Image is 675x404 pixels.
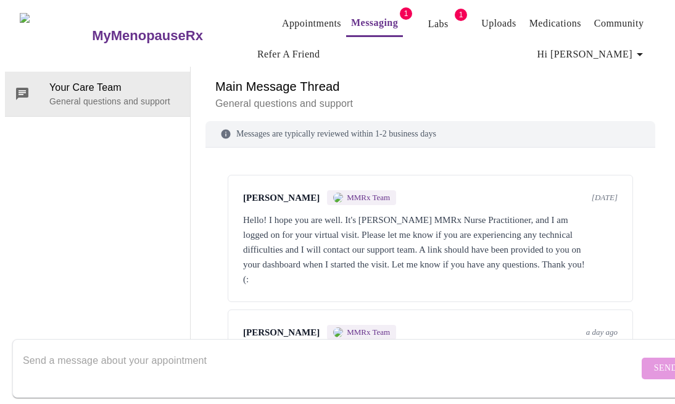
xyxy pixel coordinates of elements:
span: MMRx Team [347,327,390,337]
button: Uploads [476,11,521,36]
a: Labs [428,15,449,33]
span: [PERSON_NAME] [243,327,320,338]
p: General questions and support [215,96,645,111]
span: [PERSON_NAME] [243,193,320,203]
span: 1 [455,9,467,21]
span: [DATE] [592,193,618,203]
a: Appointments [282,15,341,32]
textarea: Send a message about your appointment [23,348,639,388]
button: Messaging [346,11,403,37]
span: MMRx Team [347,193,390,203]
a: Medications [529,15,581,32]
button: Labs [418,12,458,36]
span: Your Care Team [49,80,180,95]
img: MMRX [333,327,343,337]
img: MyMenopauseRx Logo [20,13,91,59]
span: 1 [400,7,412,20]
button: Hi [PERSON_NAME] [532,42,652,67]
button: Medications [524,11,586,36]
a: Community [594,15,644,32]
h3: MyMenopauseRx [92,28,203,44]
button: Refer a Friend [252,42,325,67]
div: Your Care TeamGeneral questions and support [5,72,190,116]
a: MyMenopauseRx [91,14,252,57]
div: Messages are typically reviewed within 1-2 business days [205,121,655,148]
img: MMRX [333,193,343,203]
div: Hello! I hope you are well. It's [PERSON_NAME] MMRx Nurse Practitioner, and I am logged on for yo... [243,213,618,287]
span: a day ago [586,327,618,337]
span: Hi [PERSON_NAME] [537,46,647,63]
a: Refer a Friend [257,46,320,63]
a: Uploads [481,15,516,32]
p: General questions and support [49,95,180,107]
button: Appointments [277,11,346,36]
button: Community [589,11,649,36]
h6: Main Message Thread [215,77,645,96]
a: Messaging [351,14,398,32]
